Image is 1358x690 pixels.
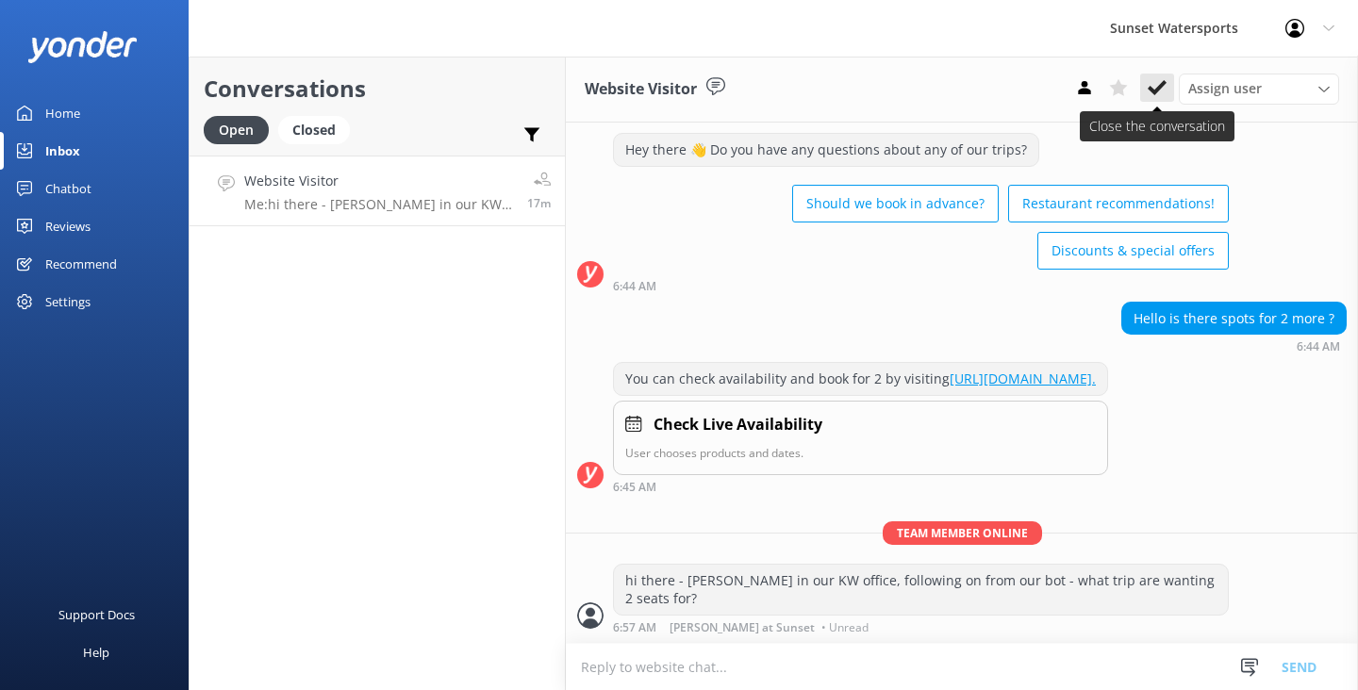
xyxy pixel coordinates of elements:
[45,283,91,320] div: Settings
[1122,303,1346,335] div: Hello is there spots for 2 more ?
[613,480,1108,493] div: 06:45pm 19-Aug-2025 (UTC -05:00) America/Cancun
[244,171,513,191] h4: Website Visitor
[613,279,1229,292] div: 06:44pm 19-Aug-2025 (UTC -05:00) America/Cancun
[1297,341,1340,353] strong: 6:44 AM
[45,170,91,207] div: Chatbot
[204,116,269,144] div: Open
[585,77,697,102] h3: Website Visitor
[278,119,359,140] a: Closed
[613,482,656,493] strong: 6:45 AM
[204,119,278,140] a: Open
[190,156,565,226] a: Website VisitorMe:hi there - [PERSON_NAME] in our KW office, following on from our bot - what tri...
[614,565,1228,615] div: hi there - [PERSON_NAME] in our KW office, following on from our bot - what trip are wanting 2 se...
[821,622,869,633] span: • Unread
[204,71,551,107] h2: Conversations
[614,134,1038,166] div: Hey there 👋 Do you have any questions about any of our trips?
[1188,78,1262,99] span: Assign user
[670,622,815,633] span: [PERSON_NAME] at Sunset
[527,195,551,211] span: 06:57pm 19-Aug-2025 (UTC -05:00) America/Cancun
[883,521,1042,545] span: Team member online
[613,281,656,292] strong: 6:44 AM
[45,132,80,170] div: Inbox
[45,207,91,245] div: Reviews
[278,116,350,144] div: Closed
[1121,339,1347,353] div: 06:44pm 19-Aug-2025 (UTC -05:00) America/Cancun
[792,185,999,222] button: Should we book in advance?
[58,596,135,633] div: Support Docs
[613,622,656,633] strong: 6:57 AM
[625,444,1096,462] p: User chooses products and dates.
[1008,185,1229,222] button: Restaurant recommendations!
[1179,74,1339,104] div: Assign User
[613,620,1229,633] div: 06:57pm 19-Aug-2025 (UTC -05:00) America/Cancun
[45,245,117,283] div: Recommend
[614,363,1107,395] div: You can check availability and book for 2 by visiting
[45,94,80,132] div: Home
[654,413,822,437] h4: Check Live Availability
[1037,232,1229,270] button: Discounts & special offers
[28,31,137,62] img: yonder-white-logo.png
[83,633,109,671] div: Help
[950,370,1096,387] a: [URL][DOMAIN_NAME].
[244,196,513,213] p: Me: hi there - [PERSON_NAME] in our KW office, following on from our bot - what trip are wanting ...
